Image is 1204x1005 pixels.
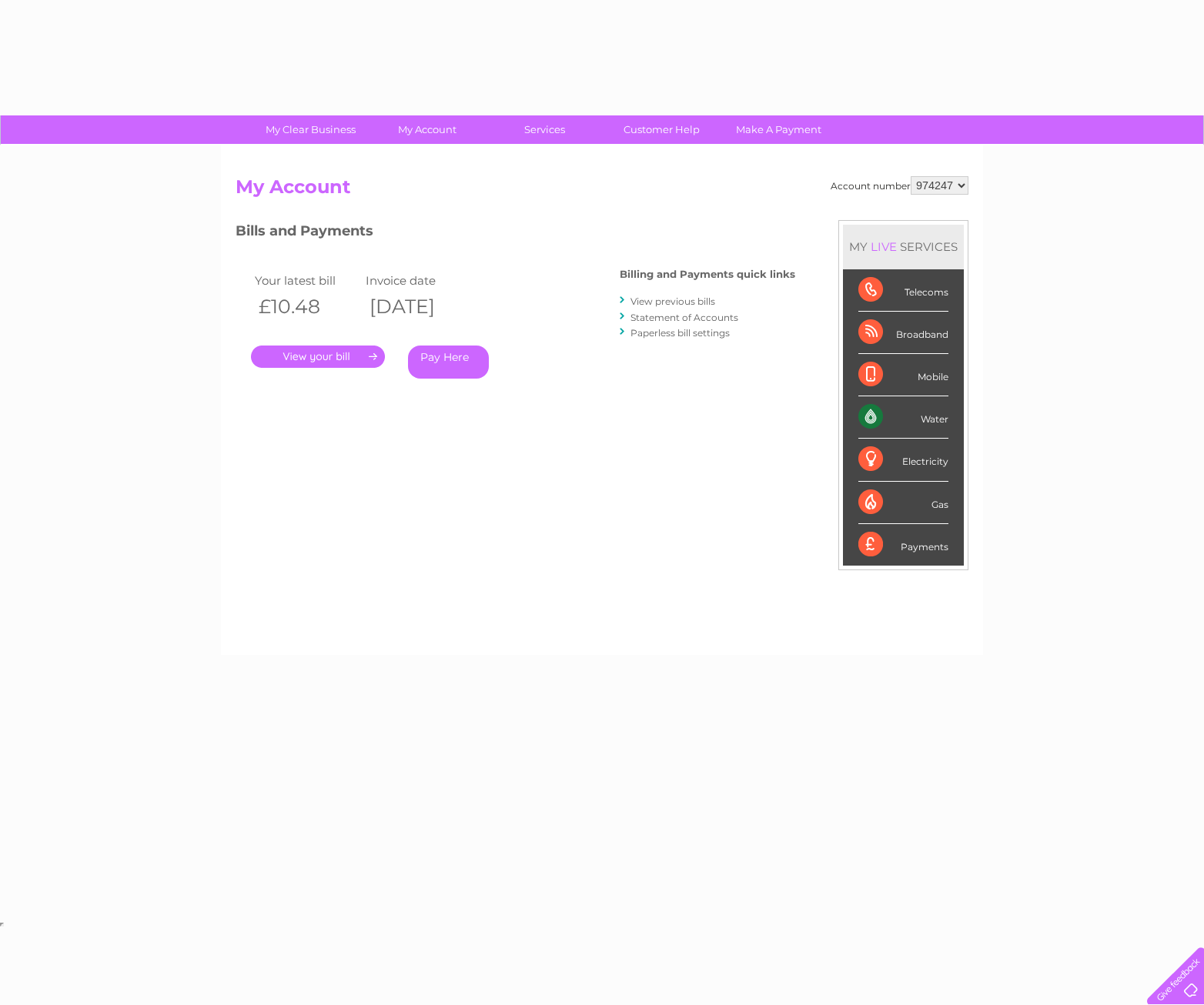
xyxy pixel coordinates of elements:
[858,524,948,566] div: Payments
[362,270,473,291] td: Invoice date
[858,396,948,439] div: Water
[598,115,725,144] a: Customer Help
[858,269,948,312] div: Telecoms
[858,354,948,396] div: Mobile
[858,439,948,481] div: Electricity
[247,115,374,144] a: My Clear Business
[236,176,968,205] h2: My Account
[858,482,948,524] div: Gas
[620,269,795,280] h4: Billing and Payments quick links
[715,115,842,144] a: Make A Payment
[630,327,730,339] a: Paperless bill settings
[236,220,795,247] h3: Bills and Payments
[362,291,473,322] th: [DATE]
[251,346,385,368] a: .
[251,291,362,322] th: £10.48
[481,115,608,144] a: Services
[408,346,489,379] a: Pay Here
[630,295,715,307] a: View previous bills
[843,225,964,269] div: MY SERVICES
[858,312,948,354] div: Broadband
[831,176,968,195] div: Account number
[630,312,738,323] a: Statement of Accounts
[364,115,491,144] a: My Account
[251,270,362,291] td: Your latest bill
[868,239,900,254] div: LIVE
